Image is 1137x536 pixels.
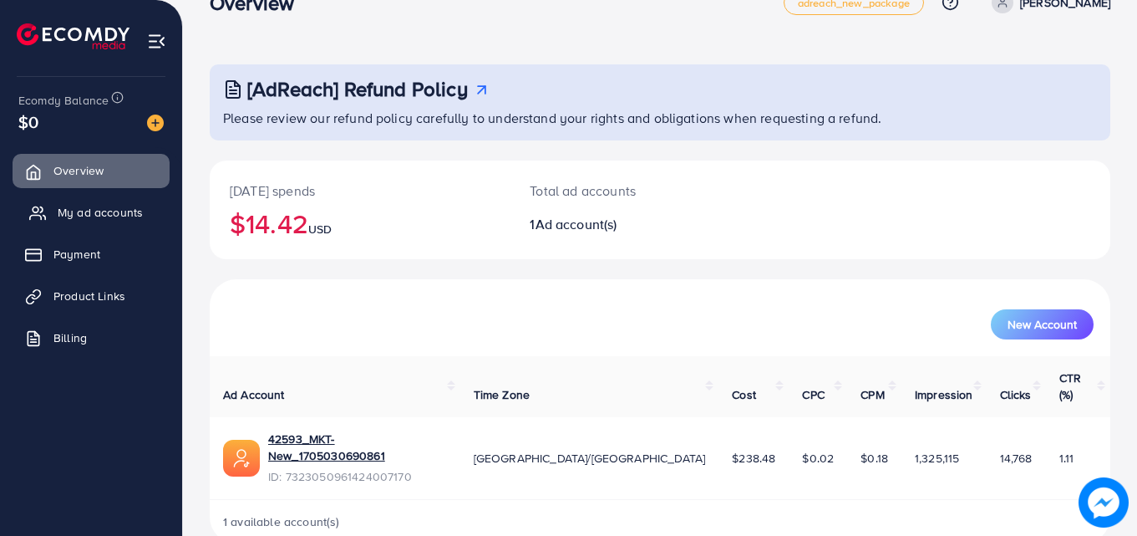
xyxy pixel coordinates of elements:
[1059,370,1081,403] span: CTR (%)
[247,77,468,101] h3: [AdReach] Refund Policy
[860,450,888,467] span: $0.18
[53,246,100,263] span: Payment
[915,386,973,403] span: Impression
[268,431,447,465] a: 42593_MKT-New_1705030690861
[474,386,530,403] span: Time Zone
[732,450,775,467] span: $238.48
[1000,386,1032,403] span: Clicks
[13,196,170,229] a: My ad accounts
[268,468,447,485] span: ID: 7323050961424007170
[223,108,1100,128] p: Please review our refund policy carefully to understand your rights and obligations when requesti...
[223,513,340,530] span: 1 available account(s)
[18,110,38,134] span: $0
[58,204,143,221] span: My ad accounts
[53,162,104,179] span: Overview
[147,115,164,131] img: image
[223,386,285,403] span: Ad Account
[474,450,706,467] span: [GEOGRAPHIC_DATA]/[GEOGRAPHIC_DATA]
[230,207,490,239] h2: $14.42
[18,92,109,109] span: Ecomdy Balance
[802,450,834,467] span: $0.02
[13,154,170,187] a: Overview
[17,23,129,49] img: logo
[1059,450,1074,467] span: 1.11
[1079,477,1129,528] img: image
[13,237,170,271] a: Payment
[732,386,756,403] span: Cost
[1000,450,1033,467] span: 14,768
[53,288,125,304] span: Product Links
[536,215,617,233] span: Ad account(s)
[13,321,170,355] a: Billing
[147,32,166,51] img: menu
[530,217,715,232] h2: 1
[53,329,87,346] span: Billing
[223,440,260,477] img: ic-ads-acc.e4c84228.svg
[530,181,715,201] p: Total ad accounts
[802,386,824,403] span: CPC
[13,279,170,313] a: Product Links
[308,221,332,237] span: USD
[991,309,1094,339] button: New Account
[230,181,490,201] p: [DATE] spends
[860,386,884,403] span: CPM
[1008,319,1077,330] span: New Account
[915,450,959,467] span: 1,325,115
